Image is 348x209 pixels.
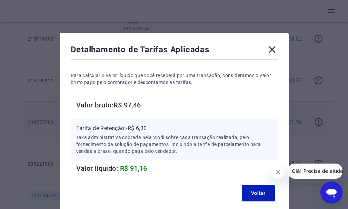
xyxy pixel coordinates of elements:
[242,185,275,201] button: Voltar
[271,165,285,179] iframe: Fechar mensagem
[76,100,278,111] h6: Valor bruto: R$ 97,46
[288,164,342,179] iframe: Mensagem da empresa
[71,44,278,58] div: Detalhamento de Tarifas Aplicadas
[71,72,278,86] p: Para calcular o valor líquido que você receberá por uma transação, consideramos o valor bruto pag...
[76,163,278,174] h6: Valor líquido:
[4,5,58,10] span: Olá! Precisa de ajuda?
[320,181,342,203] iframe: Botão para abrir a janela de mensagens
[120,164,147,173] span: R$ 91,16
[76,134,272,155] p: Taxa administrativa cobrada pela Vindi sobre cada transação realizada, pelo fornecimento da soluç...
[76,124,272,133] p: Tarifa de Retenção: -R$ 6,30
